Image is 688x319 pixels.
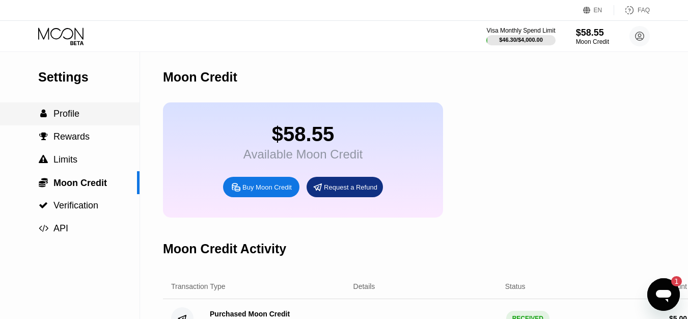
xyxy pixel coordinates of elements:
[53,154,77,165] span: Limits
[53,131,90,142] span: Rewards
[647,278,680,311] iframe: Button to launch messaging window, 1 unread message
[583,5,614,15] div: EN
[38,201,48,210] div: 
[505,282,526,290] div: Status
[353,282,375,290] div: Details
[576,28,609,38] div: $58.55
[40,109,47,118] span: 
[223,177,299,197] div: Buy Moon Credit
[38,155,48,164] div: 
[53,178,107,188] span: Moon Credit
[210,310,290,318] div: Purchased Moon Credit
[243,123,363,146] div: $58.55
[39,132,48,141] span: 
[38,132,48,141] div: 
[163,242,286,256] div: Moon Credit Activity
[486,27,555,34] div: Visa Monthly Spend Limit
[39,201,48,210] span: 
[171,282,226,290] div: Transaction Type
[53,109,79,119] span: Profile
[486,27,555,45] div: Visa Monthly Spend Limit$46.30/$4,000.00
[499,37,543,43] div: $46.30 / $4,000.00
[38,224,48,233] div: 
[53,200,98,210] span: Verification
[163,70,237,85] div: Moon Credit
[39,224,48,233] span: 
[39,177,48,188] span: 
[638,7,650,14] div: FAQ
[594,7,602,14] div: EN
[38,70,140,85] div: Settings
[38,109,48,118] div: 
[576,28,609,45] div: $58.55Moon Credit
[576,38,609,45] div: Moon Credit
[38,177,48,188] div: 
[243,147,363,162] div: Available Moon Credit
[39,155,48,164] span: 
[324,183,377,192] div: Request a Refund
[53,223,68,233] span: API
[242,183,292,192] div: Buy Moon Credit
[307,177,383,197] div: Request a Refund
[662,276,682,286] iframe: Number of unread messages
[614,5,650,15] div: FAQ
